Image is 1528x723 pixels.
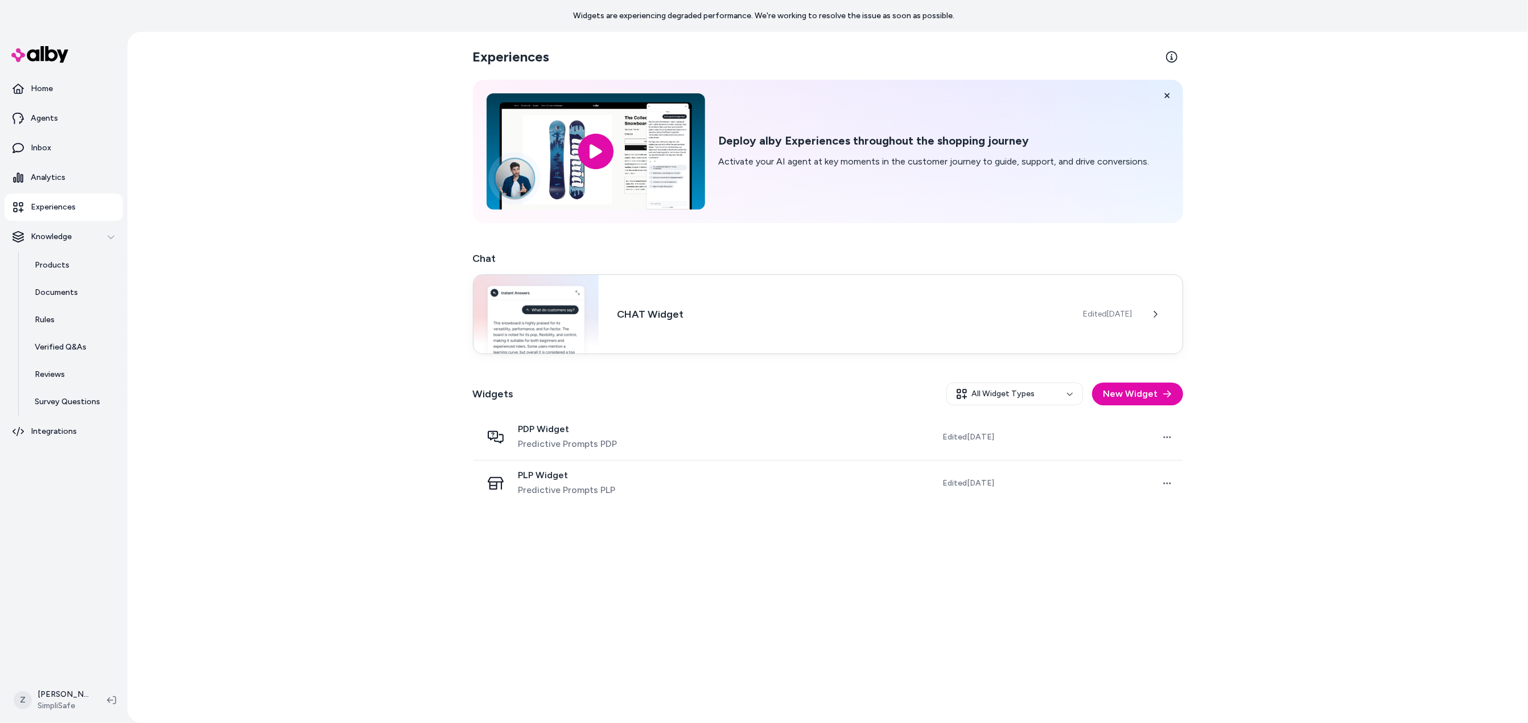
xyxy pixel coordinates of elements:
[473,276,1183,355] a: Chat widgetCHAT WidgetEdited[DATE]
[5,164,123,191] a: Analytics
[35,314,55,326] p: Rules
[5,105,123,132] a: Agents
[23,334,123,361] a: Verified Q&As
[518,424,617,435] span: PDP Widget
[35,260,69,271] p: Products
[35,396,100,408] p: Survey Questions
[946,383,1083,405] button: All Widget Types
[31,83,53,95] p: Home
[31,113,58,124] p: Agents
[23,279,123,306] a: Documents
[31,142,51,154] p: Inbox
[38,700,89,712] span: SimpliSafe
[518,470,616,481] span: PLP Widget
[719,134,1150,148] h2: Deploy alby Experiences throughout the shopping journey
[14,691,32,709] span: Z
[518,437,617,451] span: Predictive Prompts PDP
[38,689,89,700] p: [PERSON_NAME]
[11,46,68,63] img: alby Logo
[23,252,123,279] a: Products
[473,275,599,354] img: Chat widget
[23,388,123,416] a: Survey Questions
[942,478,994,489] span: Edited [DATE]
[5,194,123,221] a: Experiences
[5,75,123,102] a: Home
[473,250,1183,266] h2: Chat
[518,483,616,497] span: Predictive Prompts PLP
[5,418,123,445] a: Integrations
[617,306,1065,322] h3: CHAT Widget
[35,342,87,353] p: Verified Q&As
[1092,383,1183,405] button: New Widget
[719,155,1150,169] p: Activate your AI agent at key moments in the customer journey to guide, support, and drive conver...
[5,223,123,250] button: Knowledge
[7,682,98,718] button: Z[PERSON_NAME]SimpliSafe
[473,48,550,66] h2: Experiences
[35,287,78,298] p: Documents
[31,231,72,243] p: Knowledge
[942,432,994,443] span: Edited [DATE]
[23,361,123,388] a: Reviews
[473,386,514,402] h2: Widgets
[35,369,65,380] p: Reviews
[5,134,123,162] a: Inbox
[31,172,65,183] p: Analytics
[23,306,123,334] a: Rules
[31,426,77,437] p: Integrations
[574,10,955,22] p: Widgets are experiencing degraded performance. We're working to resolve the issue as soon as poss...
[1084,309,1132,320] span: Edited [DATE]
[31,202,76,213] p: Experiences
